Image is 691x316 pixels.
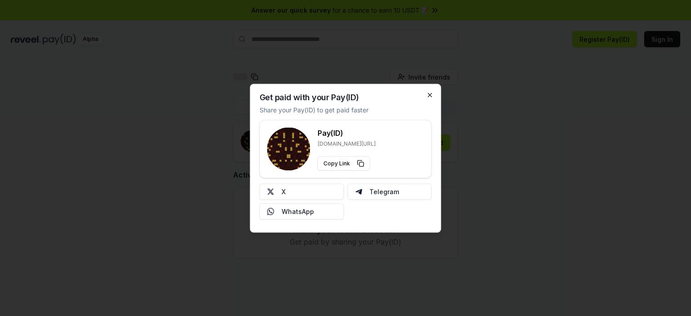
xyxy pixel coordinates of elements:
[318,127,376,138] h3: Pay(ID)
[267,188,274,195] img: X
[355,188,362,195] img: Telegram
[318,140,376,147] p: [DOMAIN_NAME][URL]
[260,93,359,101] h2: Get paid with your Pay(ID)
[318,156,370,170] button: Copy Link
[260,105,368,114] p: Share your Pay(ID) to get paid faster
[347,183,432,200] button: Telegram
[260,183,344,200] button: X
[260,203,344,219] button: WhatsApp
[267,208,274,215] img: Whatsapp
